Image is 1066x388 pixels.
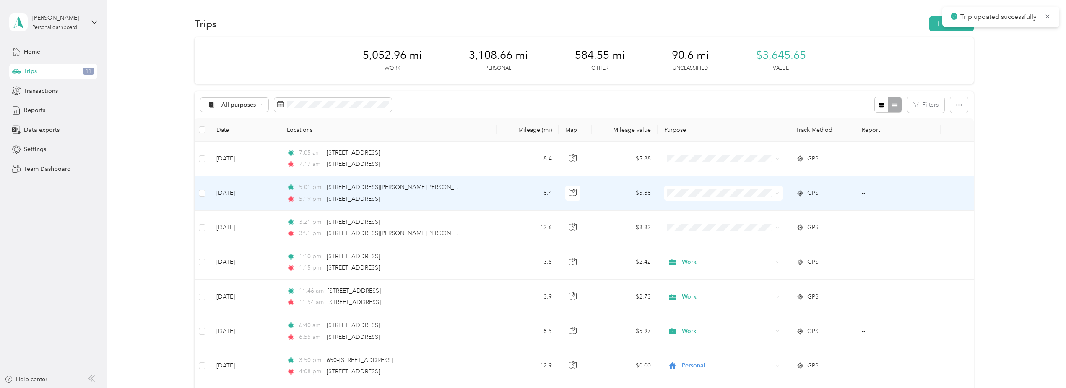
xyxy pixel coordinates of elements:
[24,126,60,134] span: Data exports
[195,19,217,28] h1: Trips
[855,314,941,349] td: --
[497,280,559,314] td: 3.9
[5,375,47,384] button: Help center
[682,361,773,370] span: Personal
[592,142,658,176] td: $5.88
[24,47,40,56] span: Home
[807,154,819,163] span: GPS
[497,142,559,176] td: 8.4
[210,118,280,142] th: Date
[327,195,380,202] span: [STREET_ADDRESS]
[773,65,789,72] p: Value
[756,49,806,62] span: $3,645.65
[592,211,658,245] td: $8.82
[469,49,528,62] span: 3,108.66 mi
[328,287,381,294] span: [STREET_ADDRESS]
[327,184,520,191] span: [STREET_ADDRESS][PERSON_NAME][PERSON_NAME][PERSON_NAME]
[299,333,323,342] span: 6:55 am
[24,87,58,95] span: Transactions
[672,49,709,62] span: 90.6 mi
[32,13,85,22] div: [PERSON_NAME]
[327,357,393,364] span: 650–[STREET_ADDRESS]
[682,257,773,267] span: Work
[497,211,559,245] td: 12.6
[327,218,380,225] span: [STREET_ADDRESS]
[497,118,559,142] th: Mileage (mi)
[210,176,280,210] td: [DATE]
[855,142,941,176] td: --
[327,160,380,168] span: [STREET_ADDRESS]
[327,230,473,237] span: [STREET_ADDRESS][PERSON_NAME][PERSON_NAME]
[789,118,855,142] th: Track Method
[32,25,77,30] div: Personal dashboard
[363,49,422,62] span: 5,052.96 mi
[221,102,256,108] span: All purposes
[24,67,37,76] span: Trips
[807,189,819,198] span: GPS
[210,280,280,314] td: [DATE]
[327,149,380,156] span: [STREET_ADDRESS]
[327,253,380,260] span: [STREET_ADDRESS]
[1019,341,1066,388] iframe: Everlance-gr Chat Button Frame
[658,118,789,142] th: Purpose
[855,349,941,383] td: --
[855,118,941,142] th: Report
[299,263,323,273] span: 1:15 pm
[299,160,323,169] span: 7:17 am
[497,314,559,349] td: 8.5
[83,68,94,75] span: 11
[299,286,324,296] span: 11:46 am
[327,322,380,329] span: [STREET_ADDRESS]
[299,252,323,261] span: 1:10 pm
[855,280,941,314] td: --
[385,65,400,72] p: Work
[682,327,773,336] span: Work
[591,65,608,72] p: Other
[592,314,658,349] td: $5.97
[299,183,323,192] span: 5:01 pm
[328,299,381,306] span: [STREET_ADDRESS]
[907,97,944,113] button: Filters
[807,327,819,336] span: GPS
[960,12,1038,22] p: Trip updated successfully
[497,349,559,383] td: 12.9
[299,356,323,365] span: 3:50 pm
[24,106,45,115] span: Reports
[592,176,658,210] td: $5.88
[210,142,280,176] td: [DATE]
[592,280,658,314] td: $2.73
[807,257,819,267] span: GPS
[210,314,280,349] td: [DATE]
[807,223,819,232] span: GPS
[327,368,380,375] span: [STREET_ADDRESS]
[24,145,46,154] span: Settings
[299,218,323,227] span: 3:21 pm
[929,16,974,31] button: New trip
[673,65,708,72] p: Unclassified
[299,367,323,376] span: 4:08 pm
[210,211,280,245] td: [DATE]
[299,229,323,238] span: 3:51 pm
[855,245,941,280] td: --
[24,165,71,173] span: Team Dashboard
[575,49,625,62] span: 584.55 mi
[299,298,324,307] span: 11:54 am
[559,118,592,142] th: Map
[327,333,380,341] span: [STREET_ADDRESS]
[855,176,941,210] td: --
[280,118,497,142] th: Locations
[210,349,280,383] td: [DATE]
[682,292,773,301] span: Work
[855,211,941,245] td: --
[299,194,323,204] span: 5:19 pm
[210,245,280,280] td: [DATE]
[592,245,658,280] td: $2.42
[592,118,658,142] th: Mileage value
[497,176,559,210] td: 8.4
[807,361,819,370] span: GPS
[485,65,511,72] p: Personal
[299,321,323,330] span: 6:40 am
[497,245,559,280] td: 3.5
[327,264,380,271] span: [STREET_ADDRESS]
